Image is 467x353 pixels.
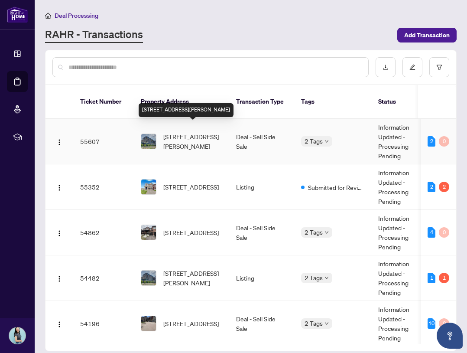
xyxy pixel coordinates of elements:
span: down [324,321,329,326]
img: thumbnail-img [141,134,156,149]
th: Ticket Number [73,85,134,119]
button: Logo [52,180,66,194]
button: Logo [52,134,66,148]
span: [STREET_ADDRESS][PERSON_NAME] [163,132,222,151]
td: 54196 [73,301,134,346]
div: 2 [428,182,435,192]
span: Deal Processing [55,12,98,20]
span: edit [409,64,415,70]
span: 2 Tags [305,136,323,146]
img: Logo [56,230,63,237]
img: thumbnail-img [141,316,156,331]
td: 54862 [73,210,134,255]
div: 1 [439,273,449,283]
td: Deal - Sell Side Sale [229,119,294,164]
img: Logo [56,321,63,328]
img: logo [7,7,28,23]
td: 55352 [73,164,134,210]
div: 0 [439,136,449,147]
th: Tags [294,85,371,119]
img: Logo [56,184,63,191]
div: 10 [428,318,435,329]
span: [STREET_ADDRESS] [163,319,219,328]
td: Information Updated - Processing Pending [371,255,436,301]
span: [STREET_ADDRESS] [163,228,219,237]
img: thumbnail-img [141,180,156,194]
th: Transaction Type [229,85,294,119]
span: down [324,276,329,280]
td: Deal - Sell Side Sale [229,210,294,255]
div: 1 [428,273,435,283]
td: Information Updated - Processing Pending [371,301,436,346]
button: Open asap [437,323,463,349]
th: Status [371,85,436,119]
span: Add Transaction [404,28,450,42]
span: 2 Tags [305,227,323,237]
td: Listing [229,255,294,301]
img: Logo [56,275,63,282]
span: down [324,230,329,235]
td: 54482 [73,255,134,301]
span: [STREET_ADDRESS] [163,182,219,192]
div: [STREET_ADDRESS][PERSON_NAME] [139,103,233,117]
td: Information Updated - Processing Pending [371,119,436,164]
button: Logo [52,226,66,239]
th: Property Address [134,85,229,119]
span: 2 Tags [305,273,323,283]
td: Listing [229,164,294,210]
img: thumbnail-img [141,271,156,285]
button: Logo [52,317,66,330]
td: Information Updated - Processing Pending [371,164,436,210]
span: down [324,139,329,144]
td: Information Updated - Processing Pending [371,210,436,255]
span: Submitted for Review [308,183,364,192]
div: 4 [428,227,435,238]
span: 2 Tags [305,318,323,328]
div: 2 [428,136,435,147]
div: 0 [439,227,449,238]
span: download [383,64,389,70]
div: 0 [439,318,449,329]
button: download [376,57,396,77]
a: RAHR - Transactions [45,27,143,43]
img: Logo [56,139,63,146]
span: filter [436,64,442,70]
td: 55607 [73,119,134,164]
img: thumbnail-img [141,225,156,240]
img: Profile Icon [9,327,26,344]
button: edit [402,57,422,77]
button: Add Transaction [397,28,457,42]
span: [STREET_ADDRESS][PERSON_NAME] [163,268,222,288]
button: filter [429,57,449,77]
span: home [45,13,51,19]
button: Logo [52,271,66,285]
td: Deal - Sell Side Sale [229,301,294,346]
div: 2 [439,182,449,192]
